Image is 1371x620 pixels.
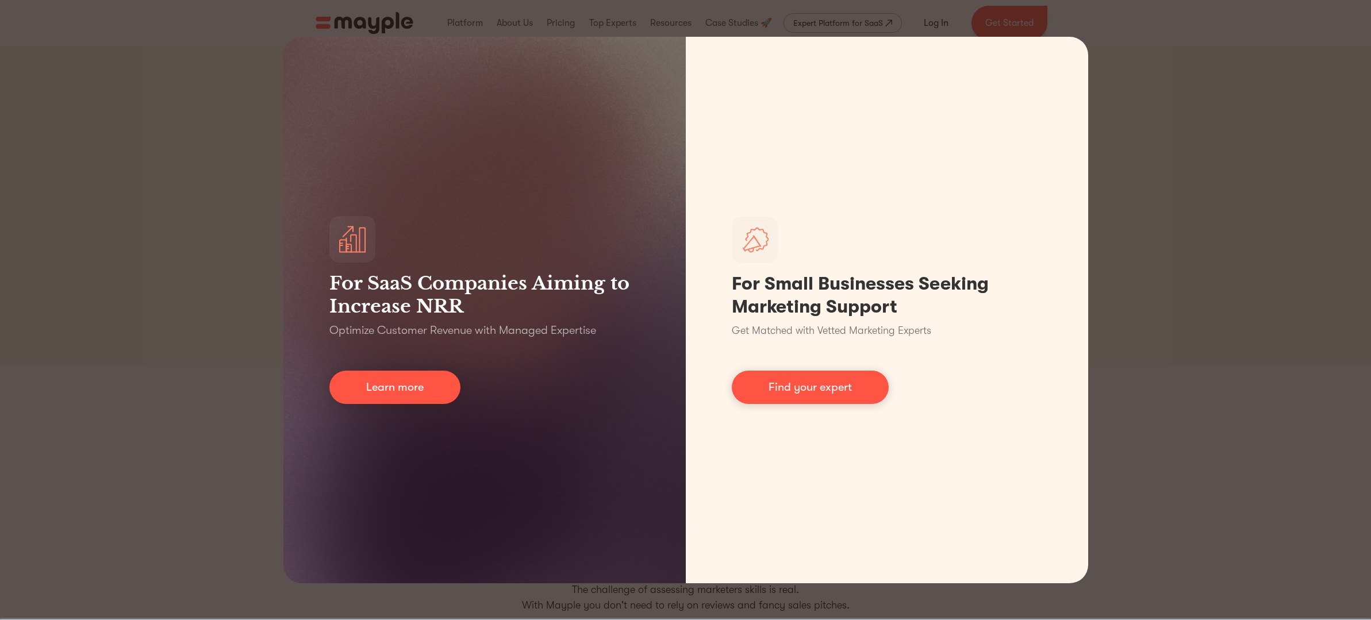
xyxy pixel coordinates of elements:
[732,272,1042,318] h1: For Small Businesses Seeking Marketing Support
[732,371,889,404] a: Find your expert
[329,322,596,338] p: Optimize Customer Revenue with Managed Expertise
[329,371,460,404] a: Learn more
[329,272,640,318] h3: For SaaS Companies Aiming to Increase NRR
[732,323,931,338] p: Get Matched with Vetted Marketing Experts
